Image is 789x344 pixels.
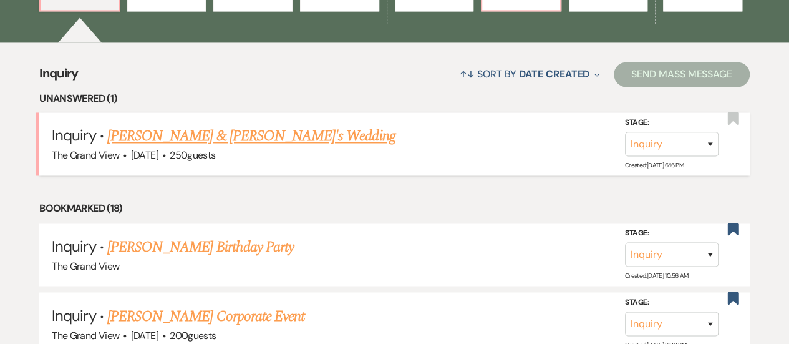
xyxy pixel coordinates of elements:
[625,116,719,130] label: Stage:
[614,62,750,87] button: Send Mass Message
[625,272,688,280] span: Created: [DATE] 10:56 AM
[52,125,95,145] span: Inquiry
[170,149,215,162] span: 250 guests
[52,236,95,255] span: Inquiry
[39,200,750,217] li: Bookmarked (18)
[625,226,719,240] label: Stage:
[455,57,604,91] button: Sort By Date Created
[107,125,395,147] a: [PERSON_NAME] & [PERSON_NAME]'s Wedding
[39,64,79,91] span: Inquiry
[52,305,95,325] span: Inquiry
[131,149,158,162] span: [DATE]
[625,296,719,310] label: Stage:
[52,149,119,162] span: The Grand View
[460,67,475,81] span: ↑↓
[519,67,589,81] span: Date Created
[107,305,304,327] a: [PERSON_NAME] Corporate Event
[107,235,294,258] a: [PERSON_NAME] Birthday Party
[170,328,216,342] span: 200 guests
[131,328,158,342] span: [DATE]
[52,328,119,342] span: The Grand View
[39,91,750,107] li: Unanswered (1)
[52,259,119,272] span: The Grand View
[625,161,684,169] span: Created: [DATE] 6:16 PM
